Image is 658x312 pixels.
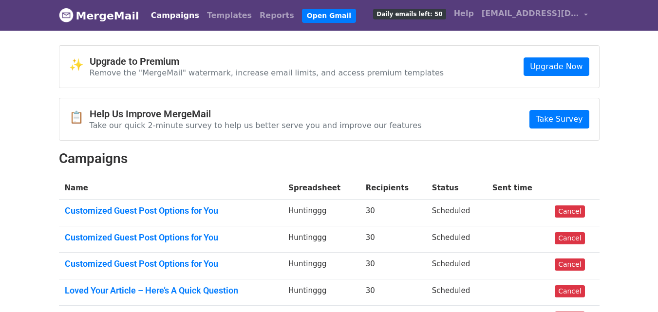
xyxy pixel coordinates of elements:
h2: Campaigns [59,150,600,167]
td: 30 [360,226,426,253]
td: 30 [360,279,426,306]
span: 📋 [69,110,90,125]
td: 30 [360,253,426,279]
td: Huntinggg [282,200,360,226]
p: Remove the "MergeMail" watermark, increase email limits, and access premium templates [90,68,444,78]
a: Cancel [555,285,584,297]
a: Cancel [555,205,584,218]
a: Reports [256,6,298,25]
a: Cancel [555,258,584,271]
a: [EMAIL_ADDRESS][DOMAIN_NAME] [478,4,592,27]
th: Recipients [360,177,426,200]
th: Sent time [487,177,549,200]
a: Daily emails left: 50 [369,4,450,23]
td: Huntinggg [282,279,360,306]
a: Loved Your Article – Here’s A Quick Question [65,285,277,296]
a: Customized Guest Post Options for You [65,232,277,243]
span: ✨ [69,58,90,72]
a: Cancel [555,232,584,244]
td: Scheduled [426,200,487,226]
a: Templates [203,6,256,25]
span: Daily emails left: 50 [373,9,446,19]
h4: Upgrade to Premium [90,55,444,67]
a: MergeMail [59,5,139,26]
img: MergeMail logo [59,8,74,22]
th: Name [59,177,283,200]
a: Open Gmail [302,9,356,23]
th: Status [426,177,487,200]
td: 30 [360,200,426,226]
span: [EMAIL_ADDRESS][DOMAIN_NAME] [482,8,579,19]
td: Scheduled [426,226,487,253]
td: Scheduled [426,253,487,279]
p: Take our quick 2-minute survey to help us better serve you and improve our features [90,120,422,130]
a: Help [450,4,478,23]
a: Campaigns [147,6,203,25]
a: Take Survey [529,110,589,128]
td: Huntinggg [282,253,360,279]
th: Spreadsheet [282,177,360,200]
td: Huntinggg [282,226,360,253]
a: Upgrade Now [524,57,589,76]
a: Customized Guest Post Options for You [65,258,277,269]
td: Scheduled [426,279,487,306]
a: Customized Guest Post Options for You [65,205,277,216]
h4: Help Us Improve MergeMail [90,108,422,120]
